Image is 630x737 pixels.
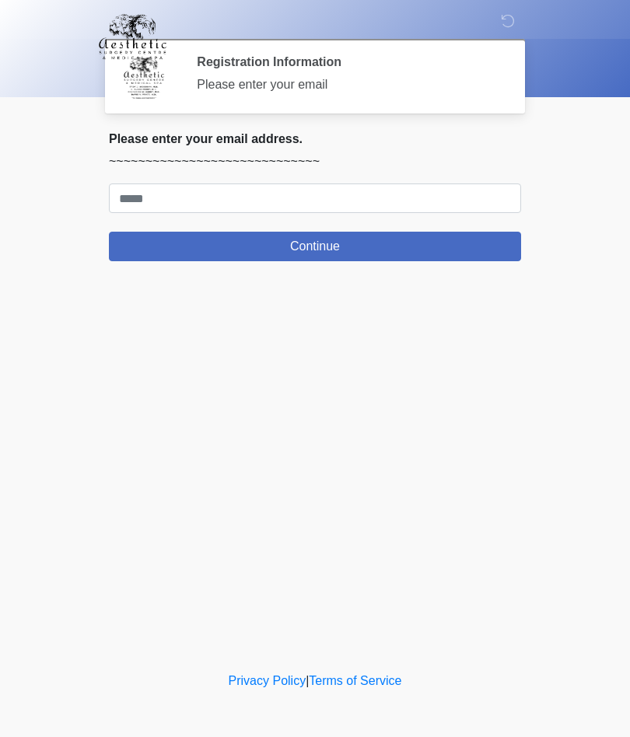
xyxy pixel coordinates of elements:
[229,674,306,687] a: Privacy Policy
[93,12,172,61] img: Aesthetic Surgery Centre, PLLC Logo
[121,54,167,101] img: Agent Avatar
[197,75,498,94] div: Please enter your email
[109,232,521,261] button: Continue
[109,131,521,146] h2: Please enter your email address.
[109,152,521,171] p: ~~~~~~~~~~~~~~~~~~~~~~~~~~~~~
[309,674,401,687] a: Terms of Service
[306,674,309,687] a: |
